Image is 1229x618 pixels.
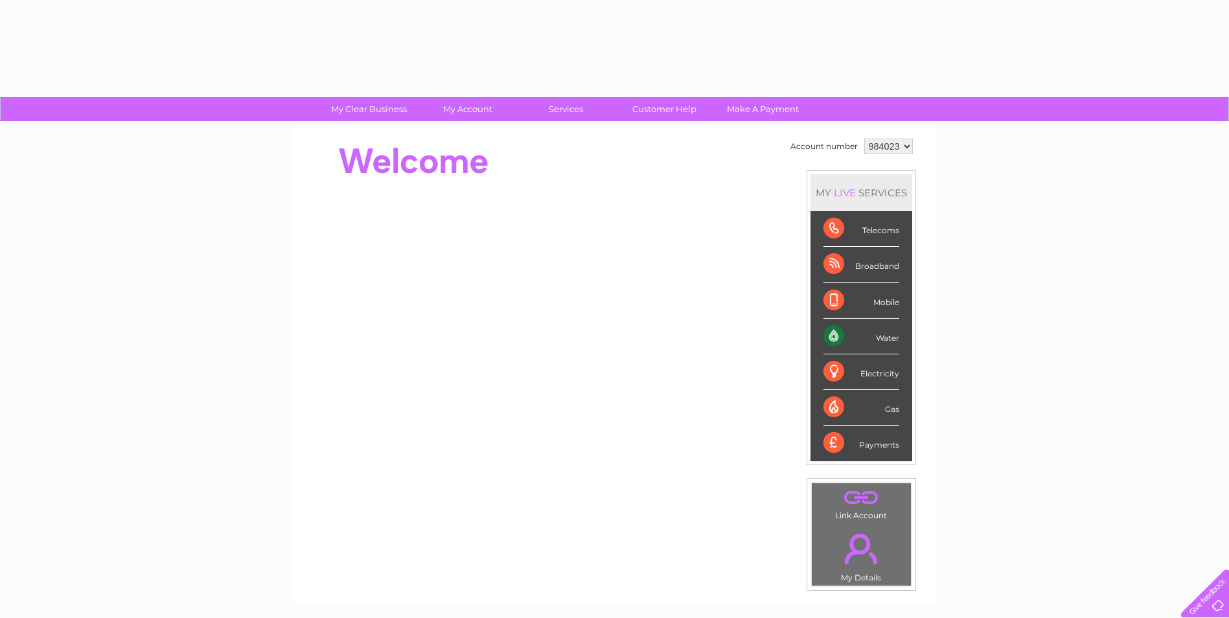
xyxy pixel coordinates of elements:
td: Link Account [811,483,912,523]
div: Mobile [823,283,899,319]
a: Services [512,97,619,121]
a: . [815,526,908,571]
div: LIVE [831,187,858,199]
div: Broadband [823,247,899,282]
div: Telecoms [823,211,899,247]
td: My Details [811,523,912,586]
a: My Clear Business [316,97,422,121]
div: Payments [823,426,899,461]
div: MY SERVICES [810,174,912,211]
a: Make A Payment [709,97,816,121]
a: . [815,486,908,509]
td: Account number [787,135,861,157]
a: My Account [414,97,521,121]
div: Water [823,319,899,354]
a: Customer Help [611,97,718,121]
div: Electricity [823,354,899,390]
div: Gas [823,390,899,426]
